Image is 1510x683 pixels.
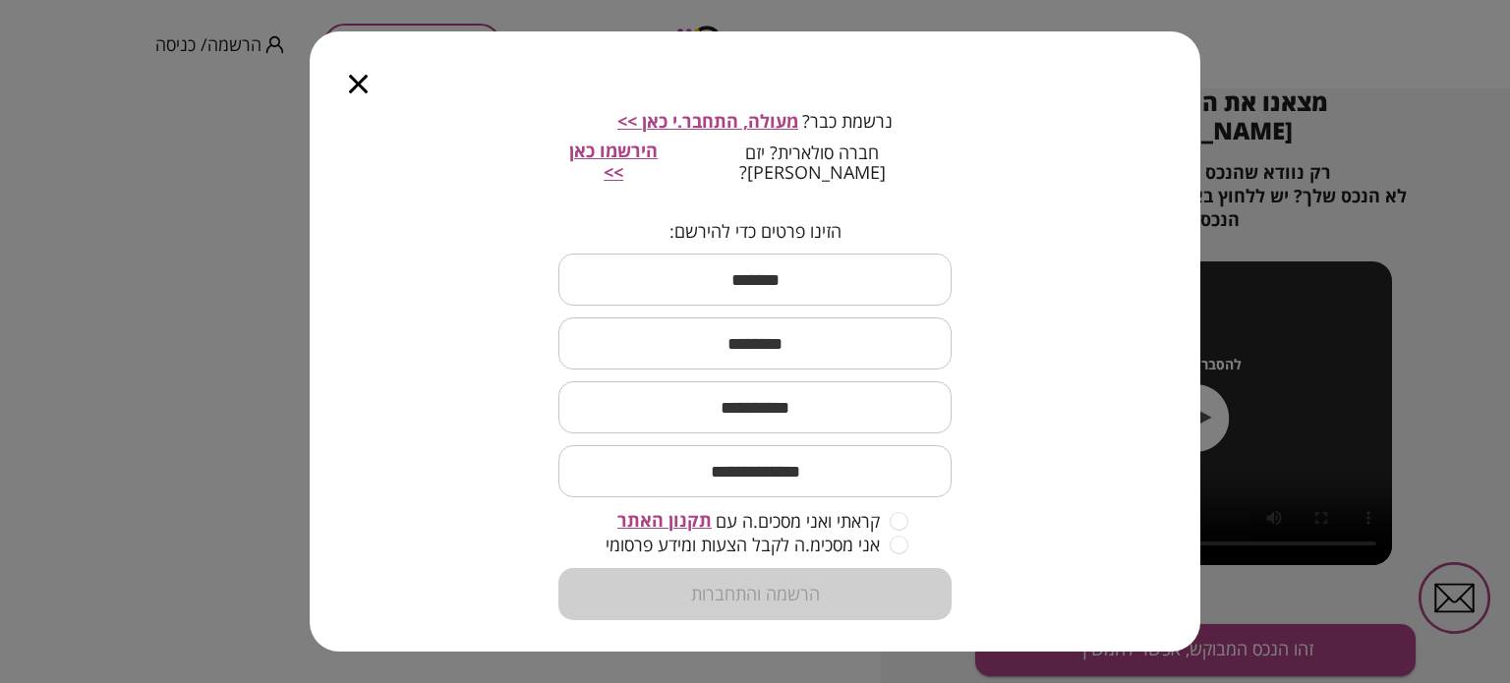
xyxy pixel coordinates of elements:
[606,535,880,554] span: אני מסכימ.ה לקבל הצעות ומידע פרסומי
[569,139,658,184] span: הירשמו כאן >>
[617,111,798,133] button: מעולה, התחבר.י כאן >>
[617,508,712,532] span: תקנון האתר
[617,510,712,532] button: תקנון האתר
[558,141,668,183] button: הירשמו כאן >>
[669,221,842,243] span: הזינו פרטים כדי להירשם:
[672,142,952,182] span: חברה סולארית? יזם [PERSON_NAME]?
[802,111,893,131] span: נרשמת כבר?
[617,109,798,133] span: מעולה, התחבר.י כאן >>
[716,511,880,531] span: קראתי ואני מסכים.ה עם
